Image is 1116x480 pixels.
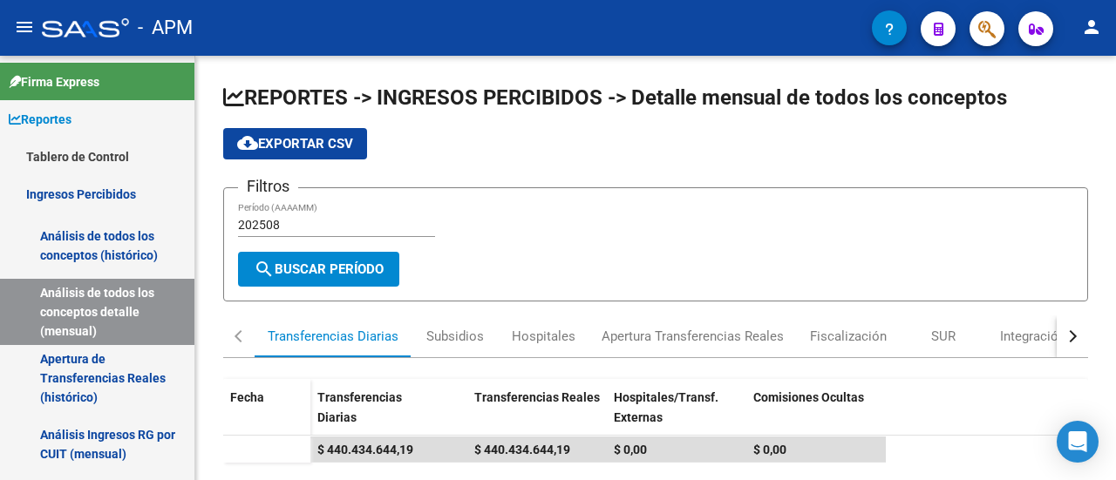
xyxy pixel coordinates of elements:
[223,85,1007,110] span: REPORTES -> INGRESOS PERCIBIDOS -> Detalle mensual de todos los conceptos
[1057,421,1099,463] div: Open Intercom Messenger
[254,261,384,277] span: Buscar Período
[238,174,298,199] h3: Filtros
[614,390,718,424] span: Hospitales/Transf. Externas
[138,9,193,47] span: - APM
[474,390,600,404] span: Transferencias Reales
[310,379,450,452] datatable-header-cell: Transferencias Diarias
[230,390,264,404] span: Fecha
[746,379,886,452] datatable-header-cell: Comisiones Ocultas
[14,17,35,37] mat-icon: menu
[238,252,399,287] button: Buscar Período
[753,390,864,404] span: Comisiones Ocultas
[237,132,258,153] mat-icon: cloud_download
[753,443,786,456] span: $ 0,00
[9,72,99,91] span: Firma Express
[237,136,353,152] span: Exportar CSV
[602,327,784,346] div: Apertura Transferencias Reales
[1000,327,1065,346] div: Integración
[607,379,746,452] datatable-header-cell: Hospitales/Transf. Externas
[317,443,413,456] span: $ 440.434.644,19
[223,128,367,159] button: Exportar CSV
[223,379,310,452] datatable-header-cell: Fecha
[614,443,647,456] span: $ 0,00
[474,443,570,456] span: $ 440.434.644,19
[254,259,275,280] mat-icon: search
[268,327,398,346] div: Transferencias Diarias
[810,327,887,346] div: Fiscalización
[317,390,402,424] span: Transferencias Diarias
[931,327,956,346] div: SUR
[1081,17,1102,37] mat-icon: person
[426,327,484,346] div: Subsidios
[512,327,575,346] div: Hospitales
[467,379,607,452] datatable-header-cell: Transferencias Reales
[9,110,71,129] span: Reportes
